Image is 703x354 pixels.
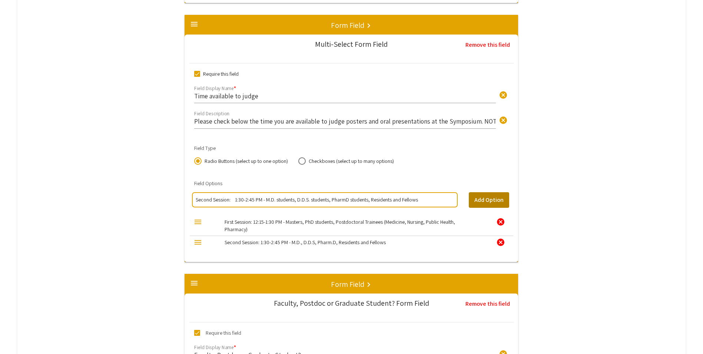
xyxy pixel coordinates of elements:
mat-label: First Session: 12:15-1:30 PM - Masters, PhD students, Postdoctoral Trainees (Medicine, Nursing, P... [225,219,455,233]
button: Clear [496,87,511,102]
span: cancel [499,116,508,125]
mat-icon: menu [190,279,199,288]
div: menu [193,238,202,247]
span: Require this field [203,69,239,78]
mat-icon: keyboard_arrow_right [364,21,373,30]
div: menu [193,217,202,226]
mat-label: Field Options [194,180,222,187]
span: Require this field [206,328,241,337]
mat-expansion-panel-header: Form Field [185,15,518,39]
mat-label: Second Session: 1:30-2:45 PM - M.D., D.D.S, Pharm.D, Residents and Fellows [225,239,386,246]
button: Remove this field [460,37,515,52]
mat-expansion-panel-header: Form Field [185,274,518,298]
input: multi select option input [196,196,454,203]
input: Display name [194,92,496,100]
button: Add Option [469,192,509,208]
button: Clear [496,112,511,127]
h5: Form Field [331,280,364,289]
mat-icon: keyboard_arrow_right [364,280,373,289]
div: cancel [496,217,505,226]
span: Checkboxes (select up to many options) [306,157,394,165]
div: Form Field [185,39,518,262]
input: Description [194,117,496,125]
div: cancel [496,238,505,247]
div: Multi-Select Form Field [315,40,388,48]
mat-icon: menu [190,20,199,29]
div: Faculty, Postdoc or Graduate Student? Form Field [274,299,429,307]
iframe: Chat [6,321,31,348]
mat-label: Field Type [194,145,216,151]
button: Remove this field [460,296,515,311]
h5: Form Field [331,21,364,30]
span: cancel [499,91,508,99]
span: Radio Buttons (select up to one option) [202,157,288,165]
